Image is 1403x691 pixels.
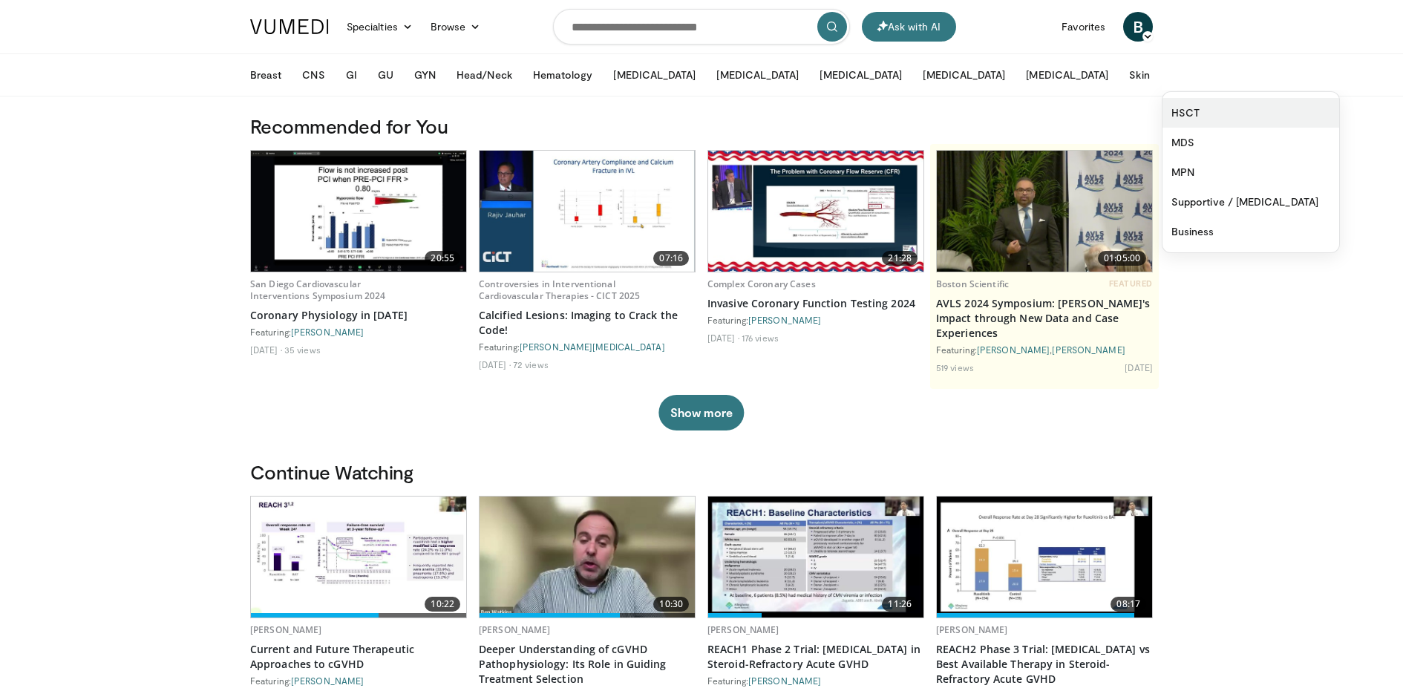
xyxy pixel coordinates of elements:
button: [MEDICAL_DATA] [811,60,911,90]
a: 10:30 [480,497,695,618]
a: [PERSON_NAME] [977,344,1050,355]
a: B [1123,12,1153,42]
button: [MEDICAL_DATA] [914,60,1014,90]
a: REACH1 Phase 2 Trial: [MEDICAL_DATA] in Steroid-Refractory Acute GVHD [707,642,924,672]
span: 20:55 [425,251,460,266]
input: Search topics, interventions [553,9,850,45]
li: 35 views [284,344,321,356]
a: Specialties [338,12,422,42]
a: [PERSON_NAME] [748,675,821,686]
span: 07:16 [653,251,689,266]
li: 72 views [513,358,549,370]
a: [PERSON_NAME] [1052,344,1125,355]
button: GYN [405,60,445,90]
img: cea47051-a043-4394-8792-dcd9a119de59.620x360_q85_upscale.jpg [937,497,1152,618]
a: 20:55 [251,151,466,272]
button: Hematology [524,60,602,90]
li: 176 views [742,332,779,344]
span: 10:30 [653,597,689,612]
img: 1acb2854-78ef-4623-8a0d-3d20707853ae.620x360_q85_upscale.jpg [708,497,923,618]
a: Coronary Physiology in [DATE] [250,308,467,323]
a: Favorites [1053,12,1114,42]
a: 08:17 [937,497,1152,618]
span: 08:17 [1111,597,1146,612]
button: Ask with AI [862,12,956,42]
h3: Recommended for You [250,114,1153,138]
a: Supportive / [MEDICAL_DATA] [1162,187,1339,217]
a: Deeper Understanding of cGVHD Pathophysiology: Its Role in Guiding Treatment Selection [479,642,696,687]
a: 07:16 [480,151,695,272]
img: 29018604-ad88-4fab-821f-042c17100d81.620x360_q85_upscale.jpg [708,151,923,272]
button: Show more [658,395,744,430]
a: Controversies in Interventional Cardiovascular Therapies - CICT 2025 [479,278,640,302]
span: 11:26 [882,597,918,612]
h3: Continue Watching [250,460,1153,484]
a: Browse [422,12,490,42]
img: ab92267b-fb3c-4e57-a520-8f871dd5217f.620x360_q85_upscale.jpg [251,497,466,618]
button: [MEDICAL_DATA] [707,60,808,90]
a: Calcified Lesions: Imaging to Crack the Code! [479,308,696,338]
a: [PERSON_NAME] [250,623,322,636]
a: MDS [1162,128,1339,157]
div: Featuring: , [936,344,1153,356]
li: [DATE] [250,344,282,356]
a: San Diego Cardiovascular Interventions Symposium 2024 [250,278,385,302]
a: [PERSON_NAME][MEDICAL_DATA] [520,341,665,352]
li: [DATE] [1125,361,1153,373]
li: 519 views [936,361,974,373]
a: Complex Coronary Cases [707,278,816,290]
li: [DATE] [707,332,739,344]
img: VuMedi Logo [250,19,329,34]
li: [DATE] [479,358,511,370]
button: Breast [241,60,290,90]
a: REACH2 Phase 3 Trial: [MEDICAL_DATA] vs Best Available Therapy in Steroid-Refractory Acute GVHD [936,642,1153,687]
a: Current and Future Therapeutic Approaches to cGVHD [250,642,467,672]
a: 21:28 [708,151,923,272]
a: Invasive Coronary Function Testing 2024 [707,296,924,311]
button: [MEDICAL_DATA] [604,60,704,90]
img: 7430b9aa-f444-4ca8-ba70-9364e9fca8b5.620x360_q85_upscale.jpg [480,497,695,618]
button: Skin [1120,60,1158,90]
button: CNS [293,60,333,90]
img: 16afa83c-6ff7-4b20-998b-7eacab668e9c.620x360_q85_upscale.jpg [480,151,695,272]
div: Featuring: [250,675,467,687]
a: [PERSON_NAME] [479,623,551,636]
a: Boston Scientific [936,278,1009,290]
div: Featuring: [707,314,924,326]
button: [MEDICAL_DATA] [1017,60,1117,90]
a: 11:26 [708,497,923,618]
a: MPN [1162,157,1339,187]
a: [PERSON_NAME] [936,623,1008,636]
button: Head/Neck [448,60,521,90]
a: Business [1162,217,1339,246]
button: GI [337,60,366,90]
span: 01:05:00 [1098,251,1146,266]
a: HSCT [1162,98,1339,128]
div: Featuring: [479,341,696,353]
img: 607839b9-54d4-4fb2-9520-25a5d2532a31.620x360_q85_upscale.jpg [937,151,1152,272]
img: d02e6d71-9921-427a-ab27-a615a15c5bda.620x360_q85_upscale.jpg [251,151,466,272]
a: [PERSON_NAME] [291,675,364,686]
a: [PERSON_NAME] [291,327,364,337]
div: Featuring: [250,326,467,338]
a: 01:05:00 [937,151,1152,272]
div: Featuring: [707,675,924,687]
a: AVLS 2024 Symposium: [PERSON_NAME]'s Impact through New Data and Case Experiences [936,296,1153,341]
span: 10:22 [425,597,460,612]
a: 10:22 [251,497,466,618]
a: [PERSON_NAME] [707,623,779,636]
span: 21:28 [882,251,918,266]
a: [PERSON_NAME] [748,315,821,325]
span: FEATURED [1109,278,1153,289]
button: GU [369,60,402,90]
